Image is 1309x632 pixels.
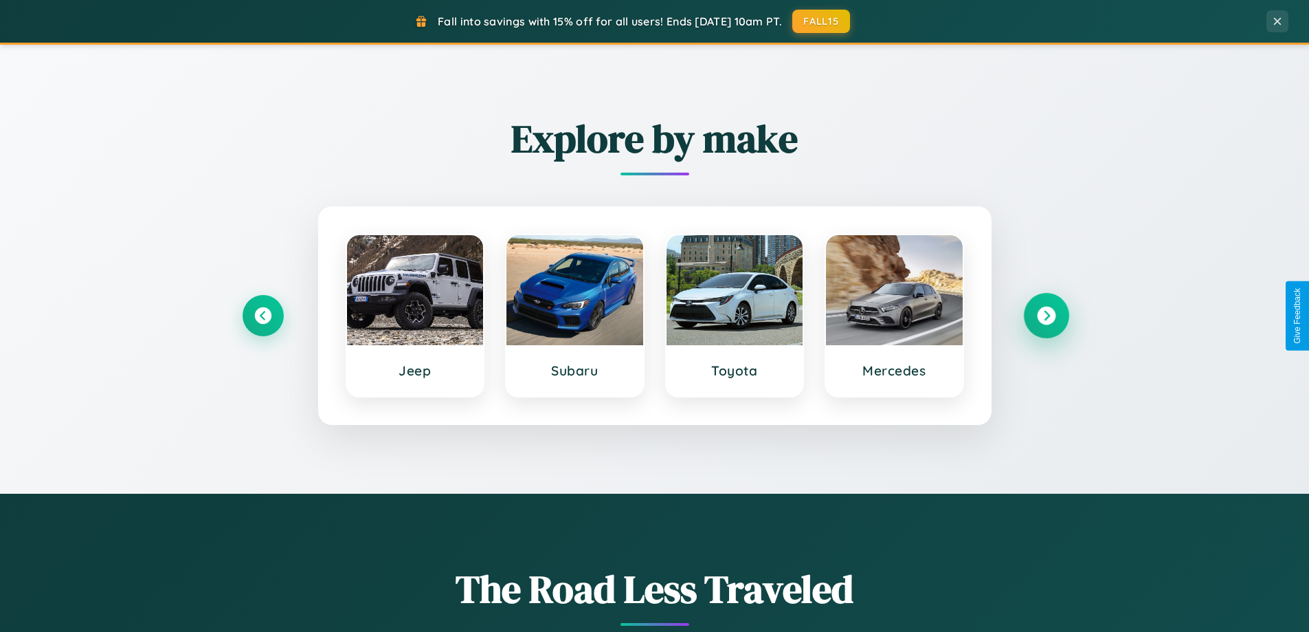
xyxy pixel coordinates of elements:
[438,14,782,28] span: Fall into savings with 15% off for all users! Ends [DATE] 10am PT.
[243,563,1067,615] h1: The Road Less Traveled
[1293,288,1302,344] div: Give Feedback
[680,362,790,379] h3: Toyota
[243,112,1067,165] h2: Explore by make
[361,362,470,379] h3: Jeep
[840,362,949,379] h3: Mercedes
[792,10,850,33] button: FALL15
[520,362,629,379] h3: Subaru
